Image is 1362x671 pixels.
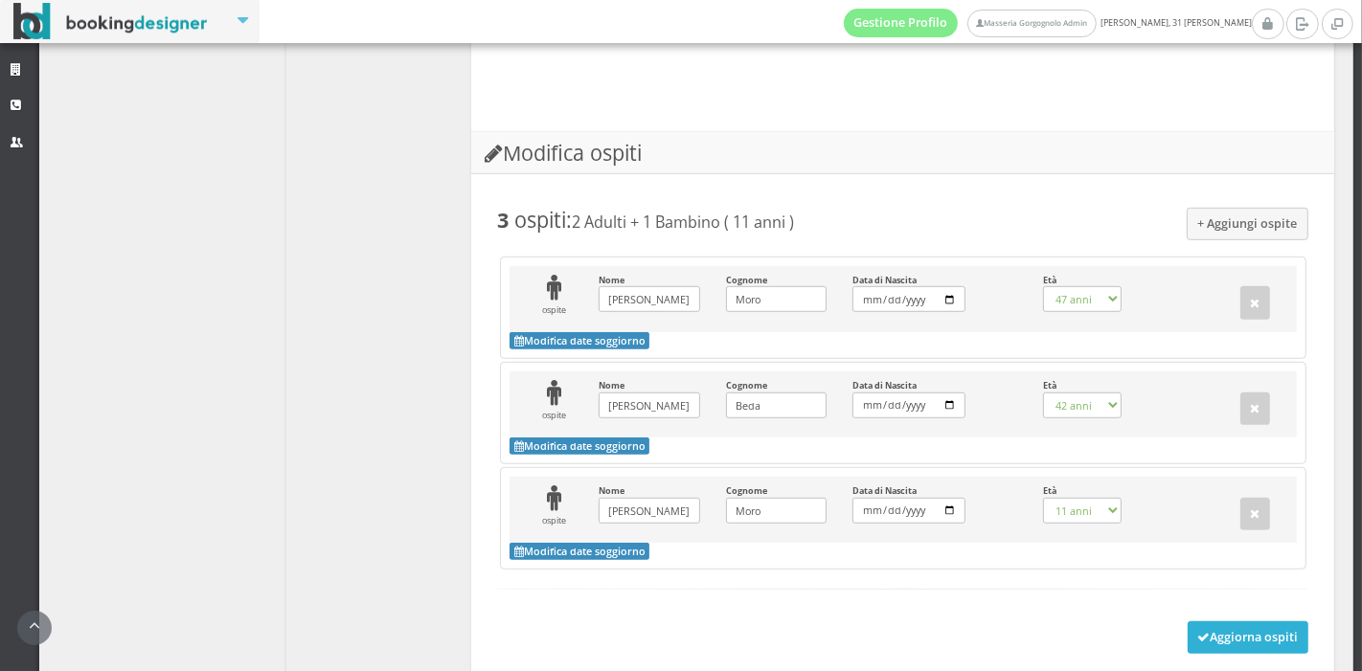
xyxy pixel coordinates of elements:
button: Modifica date soggiorno [510,332,649,349]
label: Cognome [726,380,827,418]
label: Cognome [726,275,827,313]
button: Modifica date soggiorno [510,543,649,560]
small: 2 Adulti + 1 Bambino ( 11 anni ) [572,212,794,233]
input: Cognome [726,498,827,524]
label: Età [1043,380,1122,418]
label: Nome [599,485,699,524]
a: Gestione Profilo [844,9,959,37]
label: Data di Nascita [852,485,965,524]
input: Data di Nascita [852,286,965,312]
h3: Modifica ospiti [471,132,1334,175]
b: 3 [497,206,509,234]
label: Età [1043,485,1122,524]
label: Data di Nascita [852,380,965,418]
button: Modifica date soggiorno [510,437,649,455]
input: Nome [599,286,699,312]
a: Masseria Gorgognolo Admin [967,10,1096,37]
input: Data di Nascita [852,392,965,418]
label: Età [1043,275,1122,313]
input: Nome [599,498,699,524]
select: Età [1043,392,1122,418]
img: BookingDesigner.com [13,3,208,40]
input: Cognome [726,286,827,312]
span: ospiti [514,206,566,234]
button: Aggiorna ospiti [1188,621,1309,654]
input: Nome [599,392,699,418]
div: ospite [523,380,586,422]
input: Data di Nascita [852,498,965,524]
label: Data di Nascita [852,275,965,313]
button: + Aggiungi ospite [1187,208,1309,239]
label: Cognome [726,485,827,524]
select: Età [1043,286,1122,312]
span: [PERSON_NAME], 31 [PERSON_NAME] [844,9,1252,37]
select: Età [1043,498,1122,524]
label: Nome [599,275,699,313]
h3: : [497,208,1308,233]
input: Cognome [726,392,827,418]
div: ospite [523,485,586,527]
label: Nome [599,380,699,418]
div: ospite [523,275,586,317]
